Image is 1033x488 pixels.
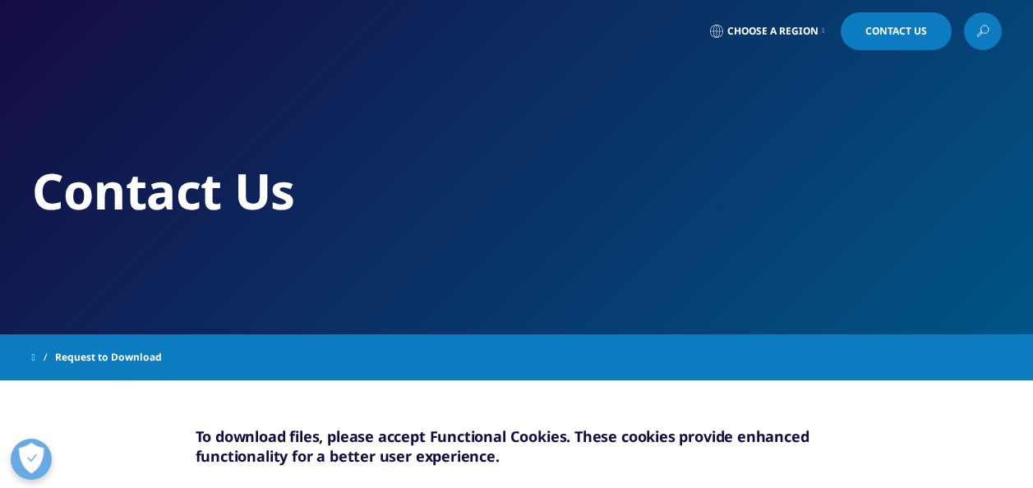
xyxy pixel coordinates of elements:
span: Contact Us [865,26,927,36]
span: Request to Download [55,343,162,372]
h5: To download files, please accept Functional Cookies. These cookies provide enhanced functionality... [196,426,838,466]
h2: Contact Us [32,160,1002,222]
a: Contact Us [841,12,952,50]
button: Open Preferences [11,439,52,480]
span: Choose a Region [727,25,819,38]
